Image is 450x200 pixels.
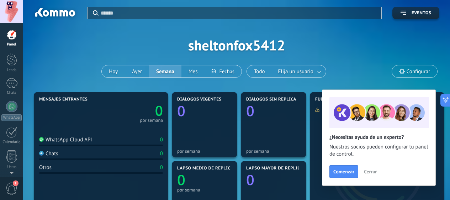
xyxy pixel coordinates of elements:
[39,151,44,156] img: Chats
[392,7,439,19] button: Eventos
[39,150,58,157] div: Chats
[1,91,22,95] div: Chats
[102,65,125,77] button: Hoy
[246,101,254,120] text: 0
[412,11,431,16] span: Eventos
[315,107,401,113] div: No hay suficientes datos para mostrar
[205,65,241,77] button: Fechas
[177,148,232,154] div: por semana
[272,65,326,77] button: Elija un usuario
[247,65,272,77] button: Todo
[1,42,22,47] div: Panel
[246,148,301,154] div: por semana
[361,166,380,177] button: Cerrar
[1,114,22,121] div: WhatsApp
[13,180,18,186] span: 1
[246,170,254,189] text: 0
[160,164,163,171] div: 0
[39,136,92,143] div: WhatsApp Cloud API
[329,134,428,141] h2: ¿Necesitas ayuda de un experto?
[125,65,149,77] button: Ayer
[1,165,22,169] div: Listas
[329,165,358,178] button: Comenzar
[101,101,163,120] a: 0
[277,67,315,76] span: Elija un usuario
[39,97,88,102] span: Mensajes entrantes
[177,166,233,171] span: Lapso medio de réplica
[1,68,22,72] div: Leads
[160,150,163,157] div: 0
[177,187,232,193] div: por semana
[329,144,428,158] span: Nuestros socios pueden configurar tu panel de control.
[177,97,222,102] span: Diálogos vigentes
[39,164,52,171] div: Otros
[246,97,296,102] span: Diálogos sin réplica
[160,136,163,143] div: 0
[177,101,185,120] text: 0
[181,65,205,77] button: Mes
[246,166,303,171] span: Lapso mayor de réplica
[333,169,354,174] span: Comenzar
[177,170,185,189] text: 0
[364,169,377,174] span: Cerrar
[155,101,163,120] text: 0
[1,140,22,145] div: Calendario
[315,97,356,102] span: Fuentes de leads
[149,65,181,77] button: Semana
[140,119,163,122] div: por semana
[39,137,44,142] img: WhatsApp Cloud API
[407,69,430,75] span: Configurar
